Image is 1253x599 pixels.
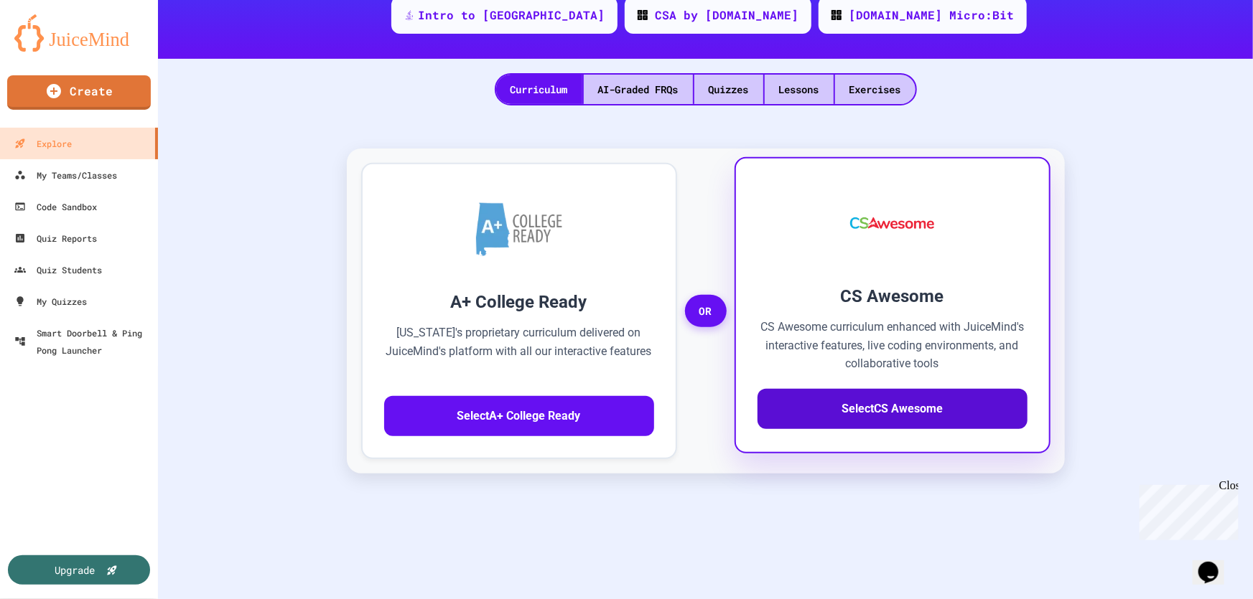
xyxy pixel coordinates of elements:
div: Upgrade [55,562,96,577]
img: CS Awesome [836,180,949,266]
img: logo-orange.svg [14,14,144,52]
img: CODE_logo_RGB.png [832,10,842,20]
div: Quizzes [694,75,763,104]
p: [US_STATE]'s proprietary curriculum delivered on JuiceMind's platform with all our interactive fe... [384,324,654,379]
button: SelectA+ College Ready [384,396,654,436]
div: Intro to [GEOGRAPHIC_DATA] [418,6,605,24]
h3: CS Awesome [758,283,1028,309]
div: AI-Graded FRQs [584,75,693,104]
div: My Teams/Classes [14,166,117,184]
iframe: chat widget [1134,479,1239,540]
div: [DOMAIN_NAME] Micro:Bit [849,6,1014,24]
img: A+ College Ready [476,202,562,256]
a: Create [7,75,151,110]
div: CSA by [DOMAIN_NAME] [655,6,798,24]
div: Exercises [835,75,916,104]
button: SelectCS Awesome [758,389,1028,429]
iframe: chat widget [1193,542,1239,585]
div: Smart Doorbell & Ping Pong Launcher [14,324,152,359]
div: Chat with us now!Close [6,6,99,91]
div: My Quizzes [14,293,87,310]
h3: A+ College Ready [384,289,654,315]
p: CS Awesome curriculum enhanced with JuiceMind's interactive features, live coding environments, a... [758,318,1028,373]
div: Curriculum [496,75,582,104]
div: Explore [14,135,72,152]
img: CODE_logo_RGB.png [638,10,648,20]
div: Quiz Reports [14,230,97,247]
div: Code Sandbox [14,198,97,215]
span: OR [685,295,727,328]
div: Quiz Students [14,261,102,278]
div: Lessons [765,75,834,104]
